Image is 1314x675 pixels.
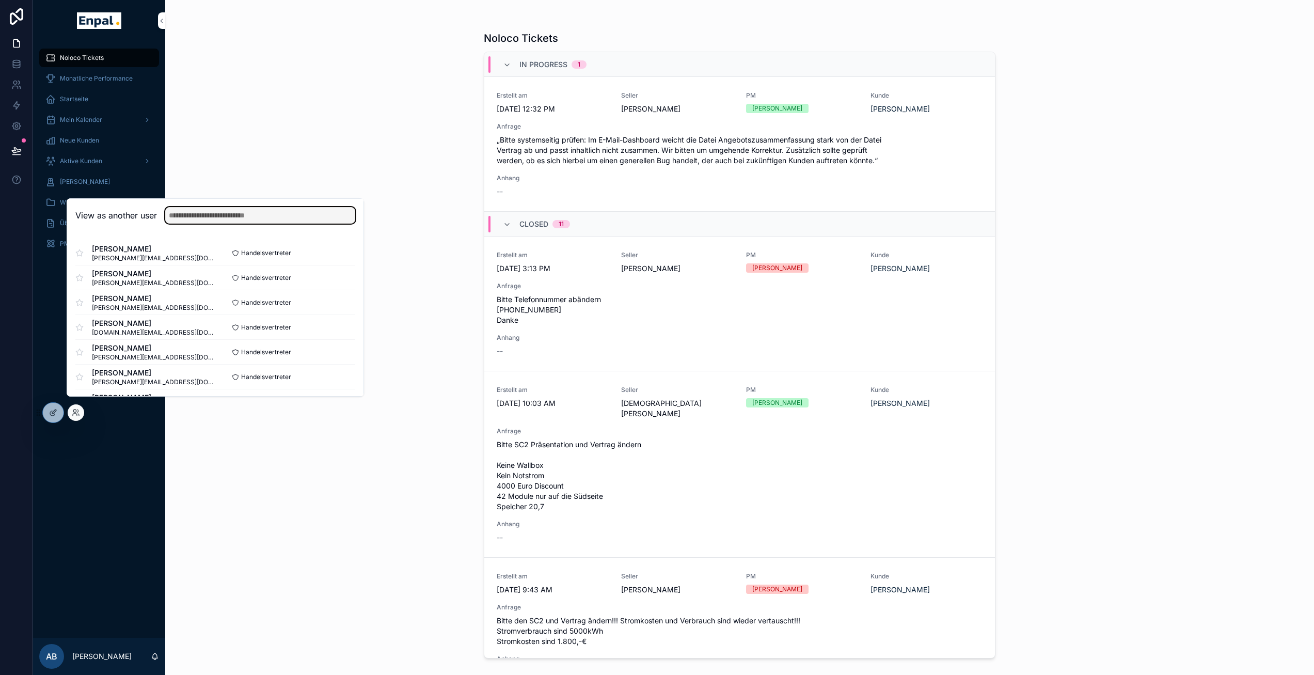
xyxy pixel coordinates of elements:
[497,91,609,100] span: Erstellt am
[746,91,858,100] span: PM
[519,219,548,229] span: Closed
[39,49,159,67] a: Noloco Tickets
[92,293,215,304] span: [PERSON_NAME]
[60,219,90,227] span: Über mich
[621,398,733,419] span: [DEMOGRAPHIC_DATA][PERSON_NAME]
[752,263,802,273] div: [PERSON_NAME]
[92,378,215,386] span: [PERSON_NAME][EMAIL_ADDRESS][DOMAIN_NAME]
[39,214,159,232] a: Über mich
[92,244,215,254] span: [PERSON_NAME]
[92,368,215,378] span: [PERSON_NAME]
[39,69,159,88] a: Monatliche Performance
[60,198,115,207] span: Wissensdatenbank
[46,650,57,663] span: AB
[39,152,159,170] a: Aktive Kunden
[746,386,858,394] span: PM
[60,116,102,124] span: Mein Kalender
[752,585,802,594] div: [PERSON_NAME]
[497,386,609,394] span: Erstellt am
[497,616,983,647] span: Bitte den SC2 und Vertrag ändern!!! Stromkosten und Verbrauch sind wieder vertauscht!!! Stromverb...
[497,135,983,166] span: „Bitte systemseitig prüfen: Im E-Mail-Dashboard weicht die Datei Angebotszusammenfassung stark vo...
[92,304,215,312] span: [PERSON_NAME][EMAIL_ADDRESS][DOMAIN_NAME]
[60,54,104,62] span: Noloco Tickets
[241,348,291,356] span: Handelsvertreter
[870,572,983,580] span: Kunde
[497,263,609,274] span: [DATE] 3:13 PM
[241,373,291,381] span: Handelsvertreter
[497,122,983,131] span: Anfrage
[621,585,733,595] span: [PERSON_NAME]
[746,572,858,580] span: PM
[72,651,132,662] p: [PERSON_NAME]
[497,439,983,512] span: Bitte SC2 Präsentation und Vertrag ändern Keine Wallbox Kein Notstrom 4000 Euro Discount 42 Modul...
[241,323,291,332] span: Handelsvertreter
[75,209,157,222] h2: View as another user
[497,427,983,435] span: Anfrage
[519,59,567,70] span: In Progress
[497,572,609,580] span: Erstellt am
[241,249,291,257] span: Handelsvertreter
[39,193,159,212] a: Wissensdatenbank
[77,12,121,29] img: App logo
[621,251,733,259] span: Seller
[497,532,503,543] span: --
[497,186,503,197] span: --
[497,334,983,342] span: Anhang
[870,398,930,409] a: [PERSON_NAME]
[870,91,983,100] span: Kunde
[92,318,215,328] span: [PERSON_NAME]
[497,174,983,182] span: Anhang
[39,111,159,129] a: Mein Kalender
[60,136,99,145] span: Neue Kunden
[621,263,733,274] span: [PERSON_NAME]
[39,234,159,253] a: PM Übersicht
[578,60,580,69] div: 1
[621,104,733,114] span: [PERSON_NAME]
[621,91,733,100] span: Seller
[92,328,215,337] span: [DOMAIN_NAME][EMAIL_ADDRESS][DOMAIN_NAME]
[497,346,503,356] span: --
[497,603,983,611] span: Anfrage
[870,386,983,394] span: Kunde
[60,178,110,186] span: [PERSON_NAME]
[33,41,165,266] div: scrollable content
[92,353,215,362] span: [PERSON_NAME][EMAIL_ADDRESS][DOMAIN_NAME]
[752,104,802,113] div: [PERSON_NAME]
[559,220,564,228] div: 11
[92,269,215,279] span: [PERSON_NAME]
[621,386,733,394] span: Seller
[870,585,930,595] a: [PERSON_NAME]
[497,398,609,409] span: [DATE] 10:03 AM
[497,251,609,259] span: Erstellt am
[497,520,983,528] span: Anhang
[39,90,159,108] a: Startseite
[60,157,102,165] span: Aktive Kunden
[241,274,291,282] span: Handelsvertreter
[60,240,100,248] span: PM Übersicht
[39,131,159,150] a: Neue Kunden
[746,251,858,259] span: PM
[870,251,983,259] span: Kunde
[497,104,609,114] span: [DATE] 12:32 PM
[92,393,215,403] span: [PERSON_NAME]
[621,572,733,580] span: Seller
[60,74,133,83] span: Monatliche Performance
[870,104,930,114] a: [PERSON_NAME]
[497,294,983,325] span: Bitte Telefonnummer abändern [PHONE_NUMBER] Danke
[497,282,983,290] span: Anfrage
[92,254,215,262] span: [PERSON_NAME][EMAIL_ADDRESS][DOMAIN_NAME]
[60,95,88,103] span: Startseite
[92,279,215,287] span: [PERSON_NAME][EMAIL_ADDRESS][DOMAIN_NAME]
[752,398,802,407] div: [PERSON_NAME]
[484,31,558,45] h1: Noloco Tickets
[92,343,215,353] span: [PERSON_NAME]
[39,172,159,191] a: [PERSON_NAME]
[497,585,609,595] span: [DATE] 9:43 AM
[497,655,983,663] span: Anhang
[241,299,291,307] span: Handelsvertreter
[870,263,930,274] a: [PERSON_NAME]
